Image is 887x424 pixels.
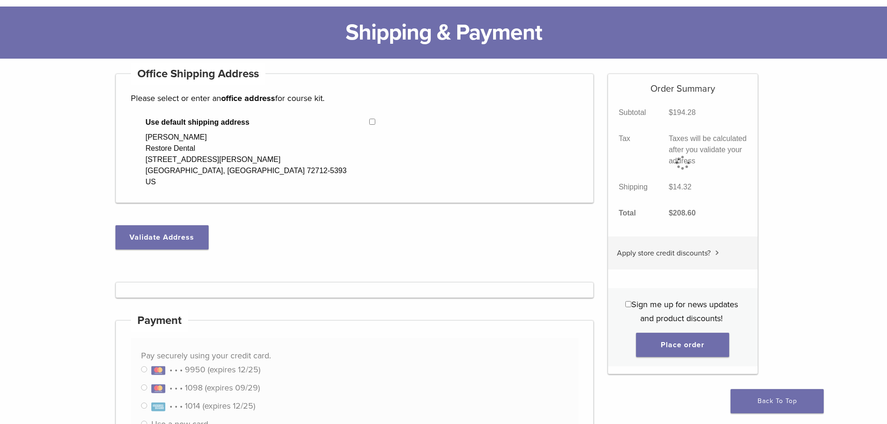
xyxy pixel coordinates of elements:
span: Apply store credit discounts? [617,249,711,258]
span: Sign me up for news updates and product discounts! [631,299,738,323]
span: Use default shipping address [146,117,370,128]
h4: Payment [131,310,189,332]
img: caret.svg [715,250,719,255]
h4: Office Shipping Address [131,63,266,85]
p: Please select or enter an for course kit. [131,91,579,105]
h5: Order Summary [608,74,758,94]
strong: office address [221,93,275,103]
button: Validate Address [115,225,209,249]
a: Back To Top [731,389,824,413]
button: Place order [636,333,729,357]
input: Sign me up for news updates and product discounts! [625,301,631,307]
div: [PERSON_NAME] Restore Dental [STREET_ADDRESS][PERSON_NAME] [GEOGRAPHIC_DATA], [GEOGRAPHIC_DATA] 7... [146,132,347,188]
